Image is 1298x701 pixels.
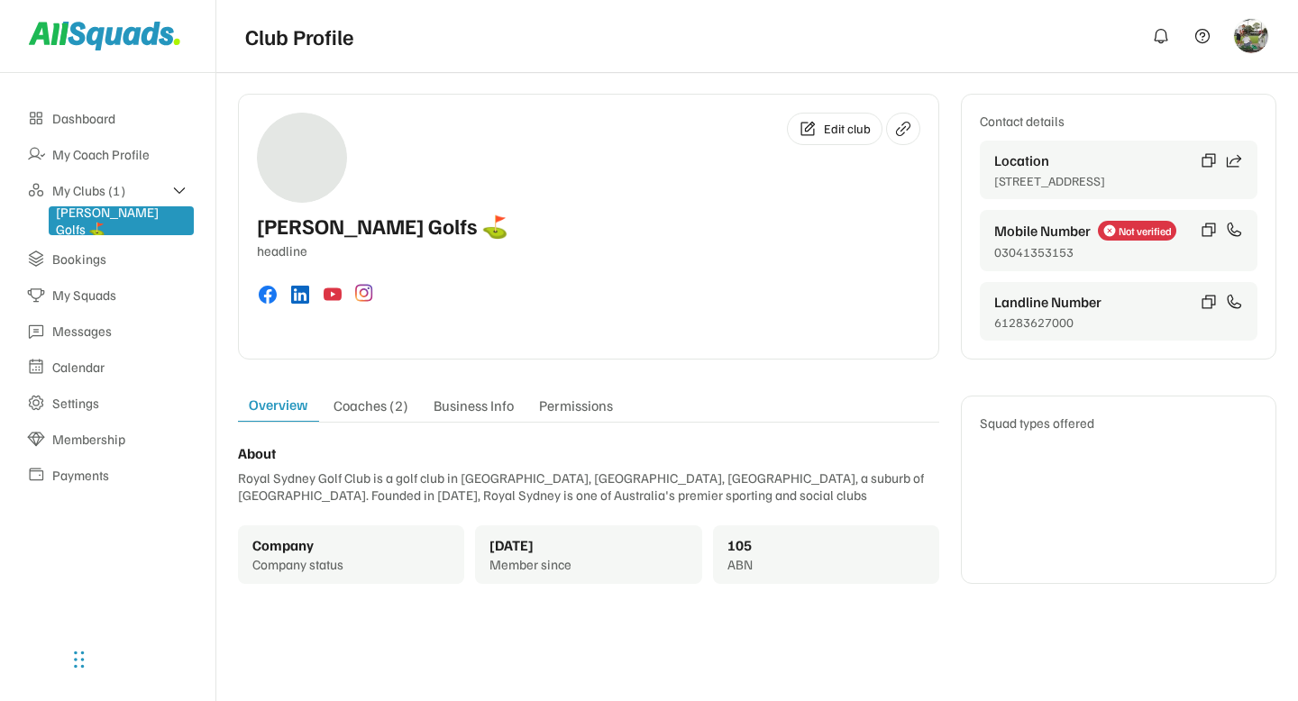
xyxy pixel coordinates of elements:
div: headline [257,242,920,259]
div: My Coach Profile [52,146,188,163]
div: Overview [238,396,319,422]
div: Payments [52,467,188,484]
div: 105 [727,536,752,554]
div: Royal Sydney Golf Club is a golf club in [GEOGRAPHIC_DATA], [GEOGRAPHIC_DATA], [GEOGRAPHIC_DATA],... [238,469,939,504]
div: Contact details [980,113,1257,130]
div: Settings [52,395,188,412]
div: [DATE] [489,536,534,554]
div: [STREET_ADDRESS] [994,173,1243,189]
span: Edit club [824,121,871,137]
button: Edit club [787,113,882,145]
div: 61283627000 [994,314,1243,331]
div: Company [252,536,314,554]
div: Business Info [423,396,525,422]
div: ABN [727,556,925,573]
div: My Clubs (1) [52,182,163,199]
div: Mobile Number [994,222,1091,240]
div: About [238,444,276,462]
div: [PERSON_NAME] Golfs ⛳️ [257,214,508,239]
div: My Squads [52,287,188,304]
div: Club Profile [245,20,354,52]
div: Squad types offered [980,414,1257,432]
div: 03041353153 [994,244,1243,260]
div: Membership [52,431,188,448]
div: Landline Number [994,293,1200,311]
div: Member since [489,556,687,573]
div: Bookings [52,250,188,268]
img: 98.png [1234,19,1268,53]
div: Not verified [1119,224,1172,238]
div: Dashboard [52,110,188,127]
div: Calendar [52,359,188,376]
div: Coaches (2) [323,396,419,422]
div: [PERSON_NAME] Golfs ⛳️ [56,204,187,238]
div: Location [994,151,1200,169]
div: Permissions [528,396,624,422]
div: Messages [52,323,188,340]
div: Company status [252,556,450,573]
